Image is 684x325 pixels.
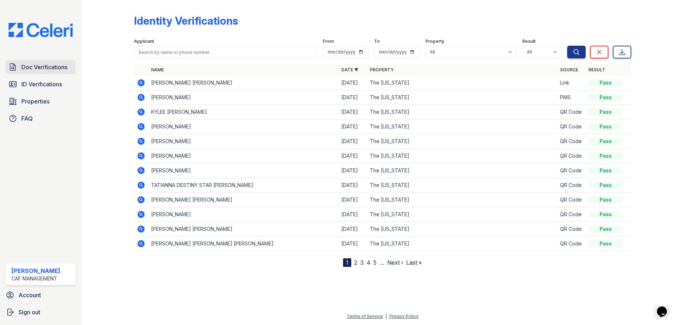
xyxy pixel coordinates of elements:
[354,259,357,266] a: 2
[367,237,557,251] td: The [US_STATE]
[148,237,338,251] td: [PERSON_NAME] [PERSON_NAME] [PERSON_NAME]
[557,207,586,222] td: QR Code
[148,163,338,178] td: [PERSON_NAME]
[370,67,394,72] a: Property
[557,134,586,149] td: QR Code
[589,79,623,86] div: Pass
[557,237,586,251] td: QR Code
[19,291,41,299] span: Account
[338,76,367,90] td: [DATE]
[589,67,605,72] a: Result
[367,178,557,193] td: The [US_STATE]
[387,259,403,266] a: Next ›
[148,178,338,193] td: TATIANNA DESTINY STAR [PERSON_NAME]
[19,308,40,316] span: Sign out
[134,39,154,44] label: Applicant
[589,182,623,189] div: Pass
[148,120,338,134] td: [PERSON_NAME]
[21,97,50,106] span: Properties
[338,90,367,105] td: [DATE]
[347,314,383,319] a: Terms of Service
[379,258,384,267] span: …
[367,193,557,207] td: The [US_STATE]
[589,108,623,116] div: Pass
[367,259,370,266] a: 4
[148,76,338,90] td: [PERSON_NAME] [PERSON_NAME]
[151,67,164,72] a: Name
[11,266,60,275] div: [PERSON_NAME]
[557,193,586,207] td: QR Code
[406,259,422,266] a: Last »
[360,259,364,266] a: 3
[338,237,367,251] td: [DATE]
[338,222,367,237] td: [DATE]
[557,120,586,134] td: QR Code
[343,258,351,267] div: 1
[3,305,78,319] a: Sign out
[654,296,677,318] iframe: chat widget
[367,90,557,105] td: The [US_STATE]
[338,163,367,178] td: [DATE]
[338,105,367,120] td: [DATE]
[589,196,623,203] div: Pass
[323,39,334,44] label: From
[557,76,586,90] td: Link
[148,105,338,120] td: KYLEE [PERSON_NAME]
[338,207,367,222] td: [DATE]
[557,163,586,178] td: QR Code
[6,111,76,126] a: FAQ
[148,207,338,222] td: [PERSON_NAME]
[3,23,78,37] img: CE_Logo_Blue-a8612792a0a2168367f1c8372b55b34899dd931a85d93a1a3d3e32e68fde9ad4.png
[148,90,338,105] td: [PERSON_NAME]
[6,77,76,91] a: ID Verifications
[148,222,338,237] td: [PERSON_NAME] [PERSON_NAME]
[148,134,338,149] td: [PERSON_NAME]
[341,67,358,72] a: Date ▼
[557,222,586,237] td: QR Code
[338,149,367,163] td: [DATE]
[589,167,623,174] div: Pass
[6,94,76,108] a: Properties
[338,120,367,134] td: [DATE]
[367,134,557,149] td: The [US_STATE]
[21,63,67,71] span: Doc Verifications
[338,193,367,207] td: [DATE]
[557,178,586,193] td: QR Code
[134,14,238,27] div: Identity Verifications
[367,149,557,163] td: The [US_STATE]
[589,152,623,159] div: Pass
[522,39,535,44] label: Result
[367,163,557,178] td: The [US_STATE]
[148,193,338,207] td: [PERSON_NAME] [PERSON_NAME]
[148,149,338,163] td: [PERSON_NAME]
[425,39,444,44] label: Property
[589,211,623,218] div: Pass
[367,222,557,237] td: The [US_STATE]
[589,138,623,145] div: Pass
[21,114,33,123] span: FAQ
[134,46,317,59] input: Search by name or phone number
[367,207,557,222] td: The [US_STATE]
[560,67,578,72] a: Source
[21,80,62,88] span: ID Verifications
[3,288,78,302] a: Account
[589,225,623,233] div: Pass
[557,149,586,163] td: QR Code
[374,39,380,44] label: To
[11,275,60,282] div: CAF Management
[367,120,557,134] td: The [US_STATE]
[389,314,419,319] a: Privacy Policy
[589,94,623,101] div: Pass
[367,76,557,90] td: The [US_STATE]
[385,314,387,319] div: |
[367,105,557,120] td: The [US_STATE]
[6,60,76,74] a: Doc Verifications
[338,178,367,193] td: [DATE]
[338,134,367,149] td: [DATE]
[557,105,586,120] td: QR Code
[589,123,623,130] div: Pass
[589,240,623,247] div: Pass
[557,90,586,105] td: PMS
[373,259,377,266] a: 5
